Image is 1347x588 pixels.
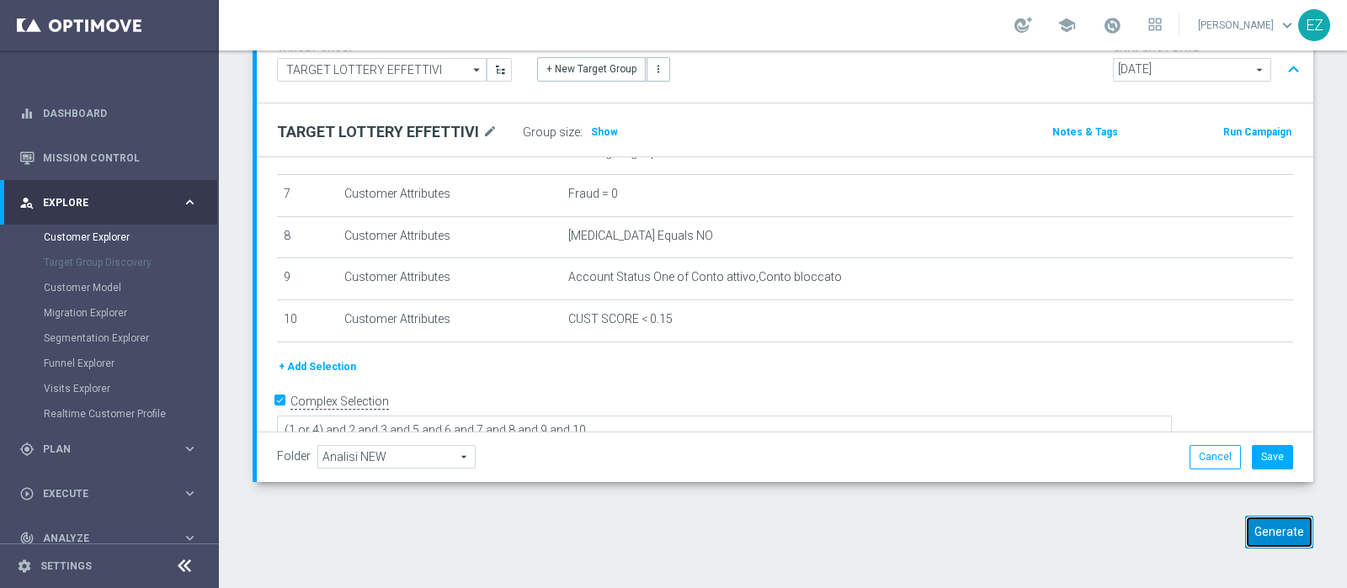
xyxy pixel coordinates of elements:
[277,299,338,342] td: 10
[277,175,338,217] td: 7
[338,175,562,217] td: Customer Attributes
[647,57,670,81] button: more_vert
[1196,13,1298,38] a: [PERSON_NAME]keyboard_arrow_down
[19,531,35,546] i: track_changes
[523,125,580,140] label: Group size
[482,122,498,142] i: mode_edit
[43,444,182,454] span: Plan
[17,559,32,574] i: settings
[1057,16,1076,34] span: school
[19,91,198,135] div: Dashboard
[19,442,182,457] div: Plan
[44,250,217,275] div: Target Group Discovery
[44,382,175,395] a: Visits Explorer
[44,351,217,376] div: Funnel Explorer
[44,357,175,370] a: Funnel Explorer
[652,63,664,75] i: more_vert
[19,442,35,457] i: gps_fixed
[1252,445,1293,469] button: Save
[591,126,618,138] span: Show
[19,107,199,120] button: equalizer Dashboard
[44,376,217,401] div: Visits Explorer
[277,358,358,376] button: + Add Selection
[1245,516,1313,548] button: Generate
[43,135,198,180] a: Mission Control
[44,225,217,250] div: Customer Explorer
[1222,123,1293,141] button: Run Campaign
[537,57,646,81] button: + New Target Group
[19,195,182,210] div: Explore
[277,122,479,142] h2: TARGET LOTTERY EFFETTIVI
[19,135,198,180] div: Mission Control
[43,91,198,135] a: Dashboard
[338,258,562,300] td: Customer Attributes
[44,281,175,294] a: Customer Model
[182,194,198,210] i: keyboard_arrow_right
[182,441,198,457] i: keyboard_arrow_right
[277,258,338,300] td: 9
[277,216,338,258] td: 8
[568,187,618,201] span: Fraud = 0
[338,216,562,258] td: Customer Attributes
[19,196,199,209] button: person_search Explore keyboard_arrow_right
[44,331,175,345] a: Segmentation Explorer
[469,59,486,81] i: arrow_drop_down
[1190,445,1241,469] button: Cancel
[1298,9,1330,41] div: EZ
[44,407,175,421] a: Realtime Customer Profile
[19,531,182,546] div: Analyze
[19,486,35,501] i: play_circle_outline
[182,530,198,546] i: keyboard_arrow_right
[277,38,1293,86] div: TARGET GROUP arrow_drop_down + New Target Group more_vert SNAPSHOT DATE arrow_drop_down expand_less
[568,312,673,326] span: CUST SCORE < 0.15
[338,299,562,342] td: Customer Attributes
[19,442,199,456] button: gps_fixed Plan keyboard_arrow_right
[43,533,182,543] span: Analyze
[44,300,217,326] div: Migration Explorer
[44,326,217,351] div: Segmentation Explorer
[43,198,182,208] span: Explore
[1051,123,1120,141] button: Notes & Tags
[580,125,583,140] label: :
[290,394,389,410] label: Complex Selection
[40,561,92,571] a: Settings
[568,270,842,284] span: Account Status One of Conto attivo,Conto bloccato
[44,401,217,426] div: Realtime Customer Profile
[19,487,199,501] button: play_circle_outline Execute keyboard_arrow_right
[568,229,713,243] span: [MEDICAL_DATA] Equals NO
[277,449,311,464] label: Folder
[43,489,182,499] span: Execute
[19,486,182,501] div: Execute
[44,275,217,300] div: Customer Model
[19,151,199,165] button: Mission Control
[44,230,175,244] a: Customer Explorer
[182,485,198,501] i: keyboard_arrow_right
[19,195,35,210] i: person_search
[1278,16,1296,34] span: keyboard_arrow_down
[19,532,199,545] button: track_changes Analyze keyboard_arrow_right
[277,58,487,82] input: Select Existing or Create New
[19,106,35,121] i: equalizer
[1281,54,1306,86] button: expand_less
[44,306,175,320] a: Migration Explorer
